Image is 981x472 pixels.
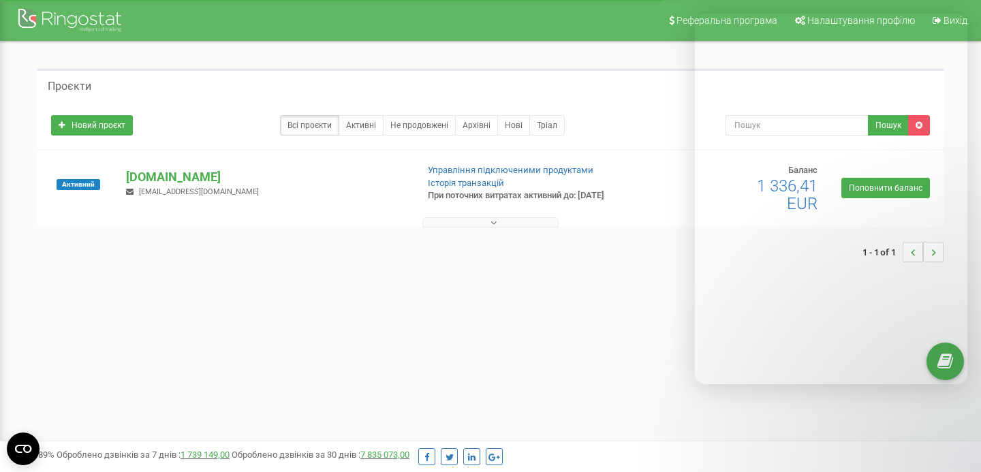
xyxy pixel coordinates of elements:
span: Реферальна програма [676,15,777,26]
a: Архівні [455,115,498,136]
p: [DOMAIN_NAME] [126,168,405,186]
h5: Проєкти [48,80,91,93]
a: Управління підключеними продуктами [428,165,593,175]
a: Всі проєкти [280,115,339,136]
a: Не продовжені [383,115,456,136]
a: Нові [497,115,530,136]
iframe: Intercom live chat [935,395,967,428]
iframe: Intercom live chat [695,14,967,384]
span: Оброблено дзвінків за 7 днів : [57,450,230,460]
a: 7 835 073,00 [360,450,409,460]
span: Активний [57,179,100,190]
a: Тріал [529,115,565,136]
button: Open CMP widget [7,432,40,465]
span: [EMAIL_ADDRESS][DOMAIN_NAME] [139,187,259,196]
a: 1 739 149,00 [181,450,230,460]
a: Історія транзакцій [428,178,504,188]
a: Активні [339,115,384,136]
p: При поточних витратах активний до: [DATE] [428,189,632,202]
a: Новий проєкт [51,115,133,136]
span: Оброблено дзвінків за 30 днів : [232,450,409,460]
